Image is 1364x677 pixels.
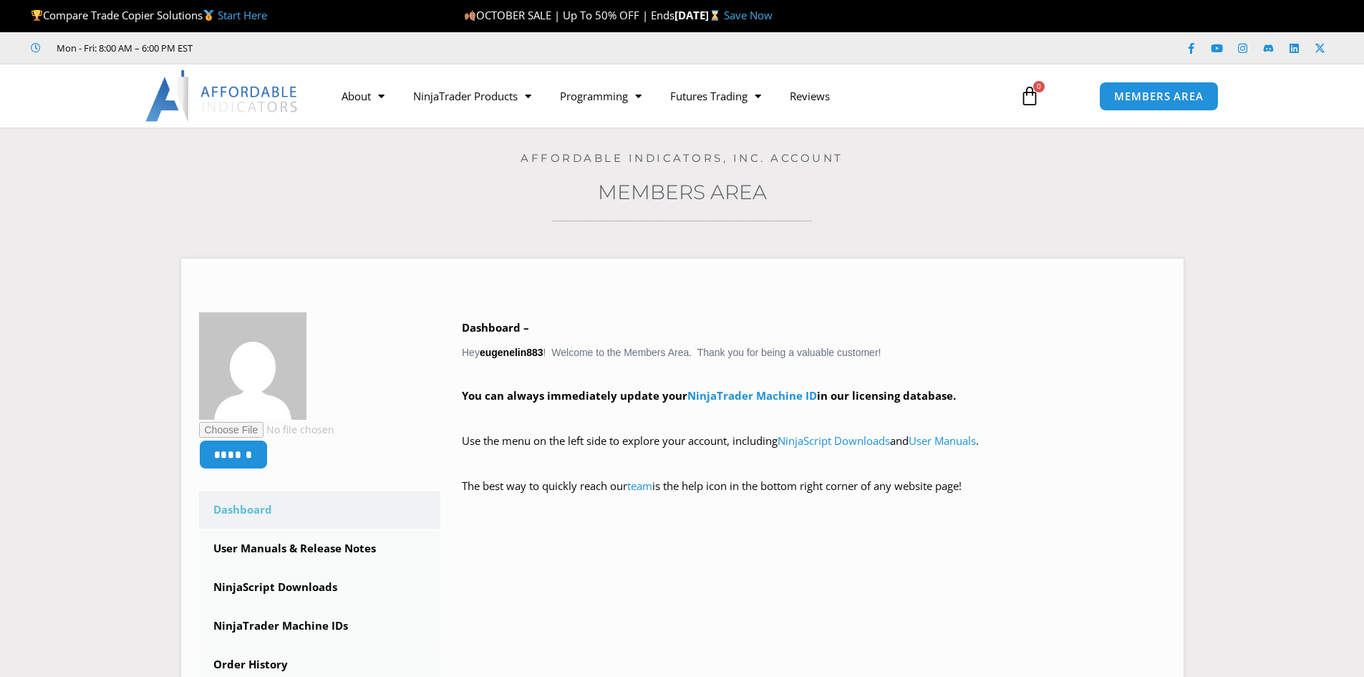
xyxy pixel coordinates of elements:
[598,180,767,204] a: Members Area
[218,8,267,22] a: Start Here
[1114,91,1204,102] span: MEMBERS AREA
[627,479,652,493] a: team
[656,80,775,112] a: Futures Trading
[32,10,42,21] img: 🏆
[1033,81,1045,92] span: 0
[399,80,546,112] a: NinjaTrader Products
[724,8,773,22] a: Save Now
[462,476,1166,517] p: The best way to quickly reach our is the help icon in the bottom right corner of any website page!
[909,433,976,448] a: User Manuals
[480,347,543,358] strong: eugenelin883
[327,80,399,112] a: About
[145,70,299,122] img: LogoAI | Affordable Indicators – NinjaTrader
[462,431,1166,471] p: Use the menu on the left side to explore your account, including and .
[199,530,441,567] a: User Manuals & Release Notes
[203,10,214,21] img: 🥇
[465,10,475,21] img: 🍂
[199,608,441,645] a: NinjaTrader Machine IDs
[462,318,1166,517] div: Hey ! Welcome to the Members Area. Thank you for being a valuable customer!
[775,80,844,112] a: Reviews
[199,312,306,420] img: ce5c3564b8d766905631c1cffdfddf4fd84634b52f3d98752d85c5da480e954d
[998,75,1061,117] a: 0
[710,10,720,21] img: ⌛
[778,433,890,448] a: NinjaScript Downloads
[462,388,956,403] strong: You can always immediately update your in our licensing database.
[213,41,427,55] iframe: Customer reviews powered by Trustpilot
[687,388,817,403] a: NinjaTrader Machine ID
[674,8,724,22] strong: [DATE]
[521,151,843,165] a: Affordable Indicators, Inc. Account
[199,569,441,606] a: NinjaScript Downloads
[462,320,529,335] b: Dashboard –
[1099,82,1219,111] a: MEMBERS AREA
[199,491,441,529] a: Dashboard
[464,8,674,22] span: OCTOBER SALE | Up To 50% OFF | Ends
[327,80,1003,112] nav: Menu
[53,39,193,57] span: Mon - Fri: 8:00 AM – 6:00 PM EST
[546,80,656,112] a: Programming
[31,8,267,22] span: Compare Trade Copier Solutions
